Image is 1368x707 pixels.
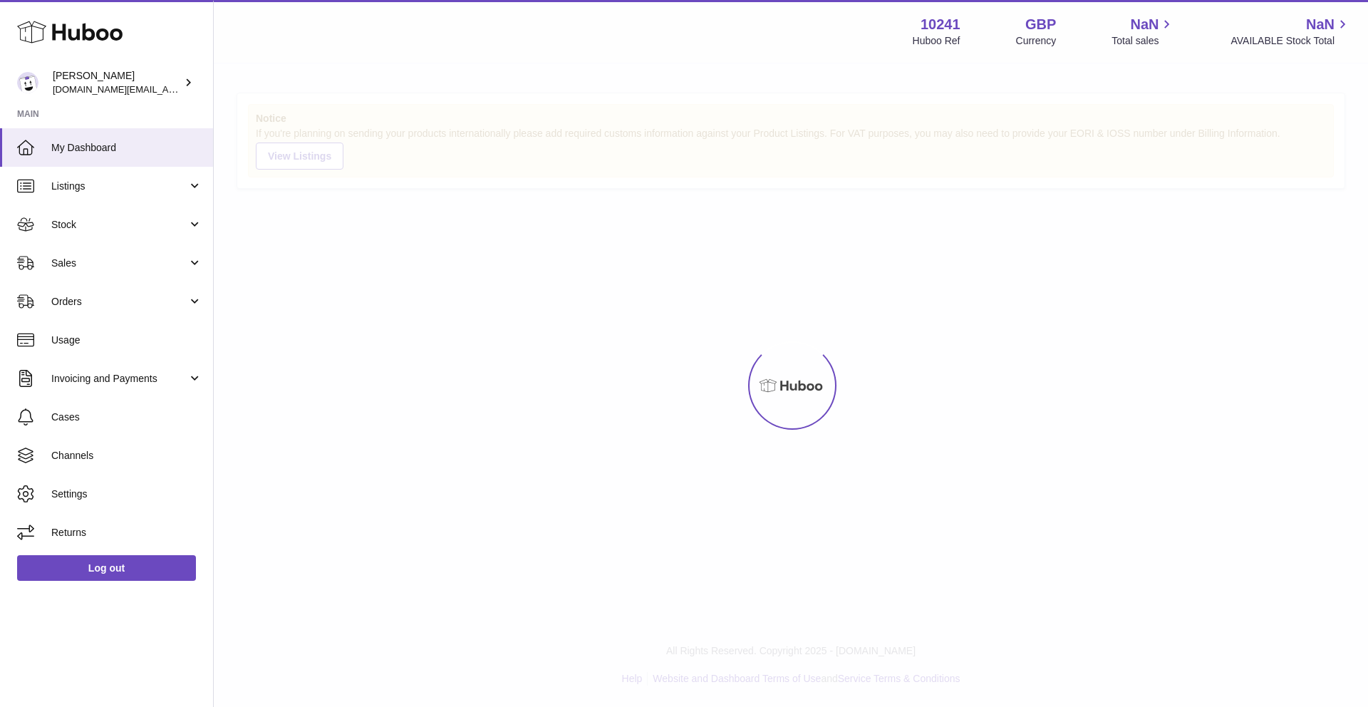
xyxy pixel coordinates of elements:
[51,411,202,424] span: Cases
[17,555,196,581] a: Log out
[1230,15,1351,48] a: NaN AVAILABLE Stock Total
[51,449,202,463] span: Channels
[51,141,202,155] span: My Dashboard
[1111,15,1175,48] a: NaN Total sales
[51,218,187,232] span: Stock
[53,83,284,95] span: [DOMAIN_NAME][EMAIL_ADDRESS][DOMAIN_NAME]
[51,334,202,347] span: Usage
[1230,34,1351,48] span: AVAILABLE Stock Total
[51,180,187,193] span: Listings
[51,372,187,386] span: Invoicing and Payments
[51,487,202,501] span: Settings
[1111,34,1175,48] span: Total sales
[1130,15,1159,34] span: NaN
[1016,34,1057,48] div: Currency
[51,257,187,270] span: Sales
[51,526,202,540] span: Returns
[17,72,38,93] img: londonaquatics.online@gmail.com
[1306,15,1335,34] span: NaN
[1025,15,1056,34] strong: GBP
[53,69,181,96] div: [PERSON_NAME]
[921,15,960,34] strong: 10241
[51,295,187,309] span: Orders
[913,34,960,48] div: Huboo Ref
